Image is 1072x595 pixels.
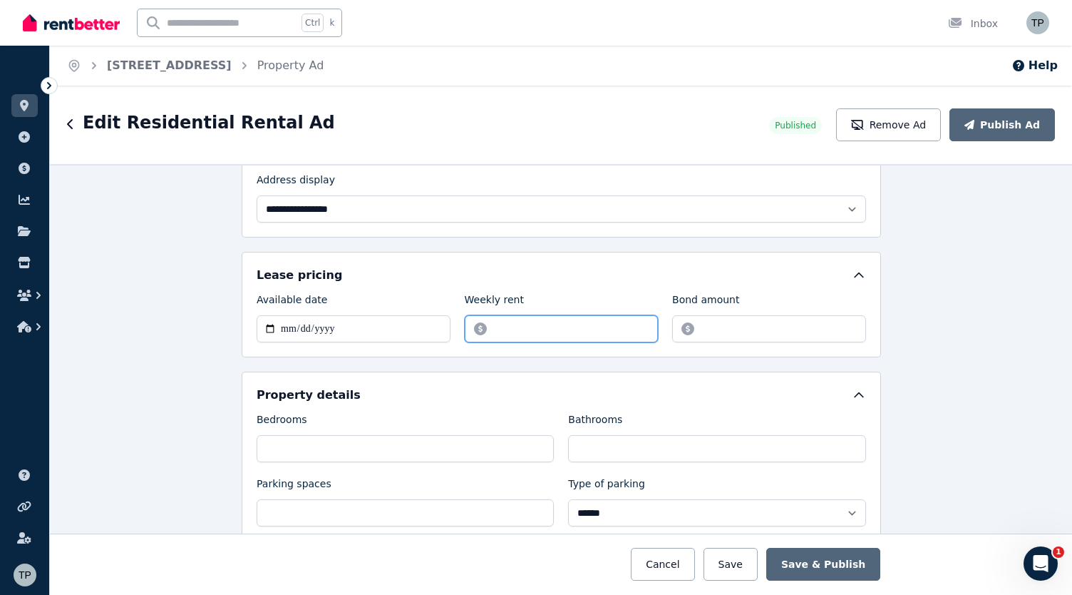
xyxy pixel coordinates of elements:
label: Type of parking [568,477,645,497]
button: Cancel [631,548,694,581]
span: k [329,17,334,29]
label: Bathrooms [568,412,622,432]
label: Weekly rent [465,293,524,312]
label: Bedrooms [257,412,307,432]
img: Tamara Pratt [1026,11,1049,34]
img: RentBetter [23,12,120,34]
img: Tamara Pratt [14,564,36,586]
button: Remove Ad [836,108,941,141]
label: Parking spaces [257,477,331,497]
a: [STREET_ADDRESS] [107,59,232,72]
h5: Lease pricing [257,267,342,284]
button: Save [703,548,757,581]
nav: Breadcrumb [50,46,341,86]
span: 1 [1053,546,1064,558]
iframe: Intercom live chat [1024,546,1058,581]
label: Address display [257,173,335,193]
label: Bond amount [672,293,739,312]
span: Ctrl [301,14,324,32]
span: Published [775,120,816,131]
button: Publish Ad [949,108,1055,141]
a: Property Ad [257,59,324,72]
button: Help [1011,57,1058,74]
h1: Edit Residential Rental Ad [83,111,335,134]
button: Save & Publish [766,548,880,581]
div: Inbox [948,16,998,31]
h5: Property details [257,387,361,404]
label: Available date [257,293,327,312]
